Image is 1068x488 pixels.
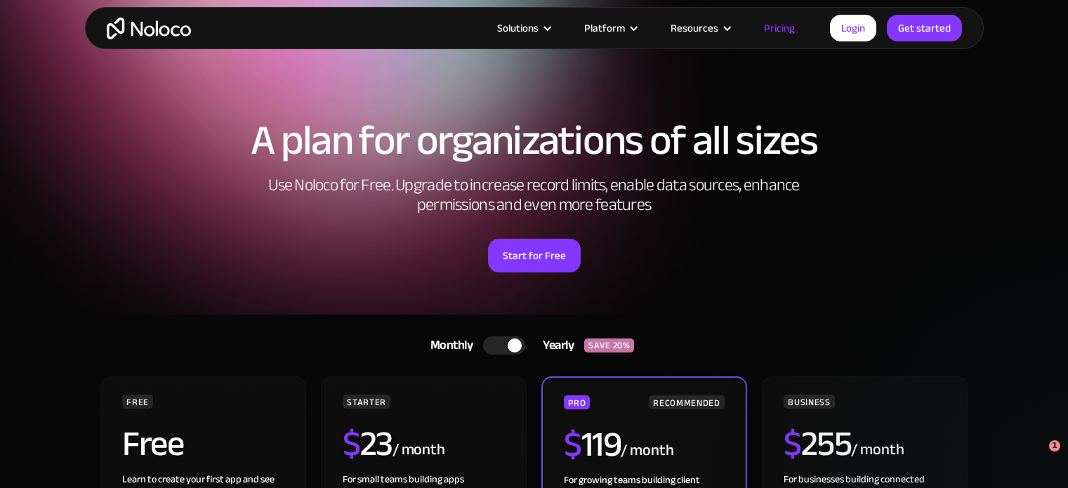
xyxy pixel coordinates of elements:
div: Solutions [497,19,539,37]
div: SAVE 20% [584,338,634,352]
span: 1 [1049,440,1060,451]
h1: A plan for organizations of all sizes [99,119,970,161]
div: FREE [122,395,153,409]
div: Resources [671,19,718,37]
div: Platform [584,19,625,37]
div: Platform [567,19,653,37]
h2: Use Noloco for Free. Upgrade to increase record limits, enable data sources, enhance permissions ... [253,176,815,215]
a: Get started [887,15,962,41]
div: Solutions [480,19,567,37]
div: Resources [653,19,746,37]
a: Pricing [746,19,812,37]
div: / month [393,439,445,461]
a: Login [830,15,876,41]
div: / month [621,440,673,462]
h2: 119 [564,427,621,462]
div: RECOMMENDED [649,395,724,409]
h2: 23 [343,426,393,461]
a: home [107,18,191,39]
a: Start for Free [488,239,581,272]
div: PRO [564,395,590,409]
h2: Free [122,426,183,461]
iframe: Intercom live chat [1020,440,1054,474]
div: / month [851,439,904,461]
h2: 255 [784,426,851,461]
div: BUSINESS [784,395,834,409]
span: $ [564,411,581,477]
div: Yearly [525,335,584,356]
span: $ [784,411,801,477]
div: Monthly [413,335,484,356]
span: $ [343,411,360,477]
div: STARTER [343,395,390,409]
